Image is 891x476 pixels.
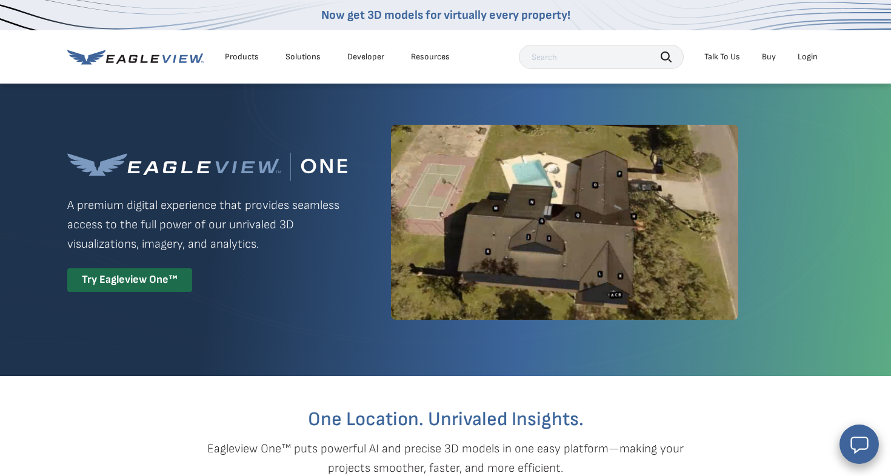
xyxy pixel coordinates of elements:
[704,51,740,62] div: Talk To Us
[347,51,384,62] a: Developer
[411,51,450,62] div: Resources
[519,45,684,69] input: Search
[321,8,570,22] a: Now get 3D models for virtually every property!
[67,153,347,181] img: Eagleview One™
[839,425,879,464] button: Open chat window
[762,51,776,62] a: Buy
[76,410,815,429] h2: One Location. Unrivaled Insights.
[285,51,321,62] div: Solutions
[225,51,259,62] div: Products
[67,196,347,254] p: A premium digital experience that provides seamless access to the full power of our unrivaled 3D ...
[798,51,818,62] div: Login
[67,268,192,292] div: Try Eagleview One™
